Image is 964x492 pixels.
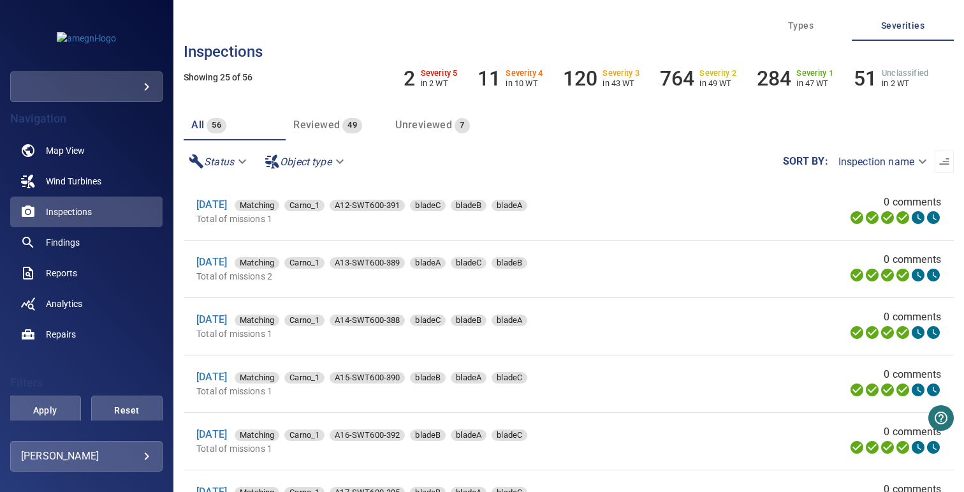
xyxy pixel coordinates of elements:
[10,135,163,166] a: map noActive
[880,325,895,340] svg: Selecting 100%
[107,403,147,419] span: Reset
[478,66,500,91] h6: 11
[926,267,941,283] svg: Classification 0%
[410,372,446,384] div: bladeB
[410,257,446,269] span: bladeA
[284,371,325,384] span: Carno_1
[451,371,486,384] span: bladeA
[451,199,486,212] span: bladeB
[492,429,527,441] div: bladeC
[796,78,833,88] p: in 47 WT
[184,43,954,60] h3: Inspections
[895,267,910,283] svg: ML Processing 100%
[910,440,926,455] svg: Matching 0%
[796,69,833,78] h6: Severity 1
[506,69,543,78] h6: Severity 4
[46,297,82,310] span: Analytics
[10,288,163,319] a: analytics noActive
[410,199,446,212] span: bladeC
[849,382,865,398] svg: Uploading 100%
[910,325,926,340] svg: Matching 0%
[880,382,895,398] svg: Selecting 100%
[330,429,405,441] div: A16-SWT600-392
[884,367,941,382] span: 0 comments
[410,200,446,211] div: bladeC
[184,73,954,82] h5: Showing 25 of 56
[46,144,85,157] span: Map View
[410,429,446,442] span: bladeB
[284,257,325,269] span: Carno_1
[451,429,486,441] div: bladeA
[884,424,941,440] span: 0 comments
[699,78,736,88] p: in 49 WT
[757,18,844,34] span: Types
[410,257,446,269] div: bladeA
[410,314,446,327] span: bladeC
[330,372,405,384] div: A15-SWT600-390
[235,257,279,269] div: Matching
[10,197,163,227] a: inspections active
[849,325,865,340] svg: Uploading 100%
[492,429,527,442] span: bladeC
[865,382,880,398] svg: Data Formatted 100%
[395,119,452,131] span: Unreviewed
[865,267,880,283] svg: Data Formatted 100%
[884,195,941,210] span: 0 comments
[235,315,279,326] div: Matching
[235,200,279,211] div: Matching
[46,175,101,188] span: Wind Turbines
[280,156,332,168] em: Object type
[410,429,446,441] div: bladeB
[492,314,527,327] span: bladeA
[455,118,469,133] span: 7
[854,66,877,91] h6: 51
[196,428,227,440] a: [DATE]
[259,151,352,173] div: Object type
[10,319,163,350] a: repairs noActive
[783,156,828,167] label: Sort by :
[926,325,941,340] svg: Classification 0%
[46,328,76,341] span: Repairs
[196,371,227,383] a: [DATE]
[342,118,362,133] span: 49
[235,429,279,442] span: Matching
[880,210,895,225] svg: Selecting 100%
[865,210,880,225] svg: Data Formatted 100%
[451,257,486,269] div: bladeC
[880,267,895,283] svg: Selecting 100%
[330,314,405,327] span: A14-SWT600-388
[492,257,527,269] div: bladeB
[757,66,833,91] li: Severity 1
[421,78,458,88] p: in 2 WT
[563,66,639,91] li: Severity 3
[451,429,486,442] span: bladeA
[184,151,254,173] div: Status
[330,200,405,211] div: A12-SWT600-391
[926,210,941,225] svg: Classification 0%
[10,258,163,288] a: reports noActive
[196,212,689,225] p: Total of missions 1
[926,440,941,455] svg: Classification 0%
[196,442,689,455] p: Total of missions 1
[196,385,689,398] p: Total of missions 1
[895,382,910,398] svg: ML Processing 100%
[196,198,227,211] a: [DATE]
[865,440,880,455] svg: Data Formatted 100%
[660,66,736,91] li: Severity 2
[602,78,639,88] p: in 43 WT
[284,314,325,327] span: Carno_1
[910,382,926,398] svg: Matching 0%
[859,18,946,34] span: Severities
[660,66,694,91] h6: 764
[235,371,279,384] span: Matching
[492,200,527,211] div: bladeA
[204,156,234,168] em: Status
[895,440,910,455] svg: ML Processing 100%
[410,371,446,384] span: bladeB
[451,257,486,269] span: bladeC
[451,315,486,326] div: bladeB
[492,199,527,212] span: bladeA
[895,325,910,340] svg: ML Processing 100%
